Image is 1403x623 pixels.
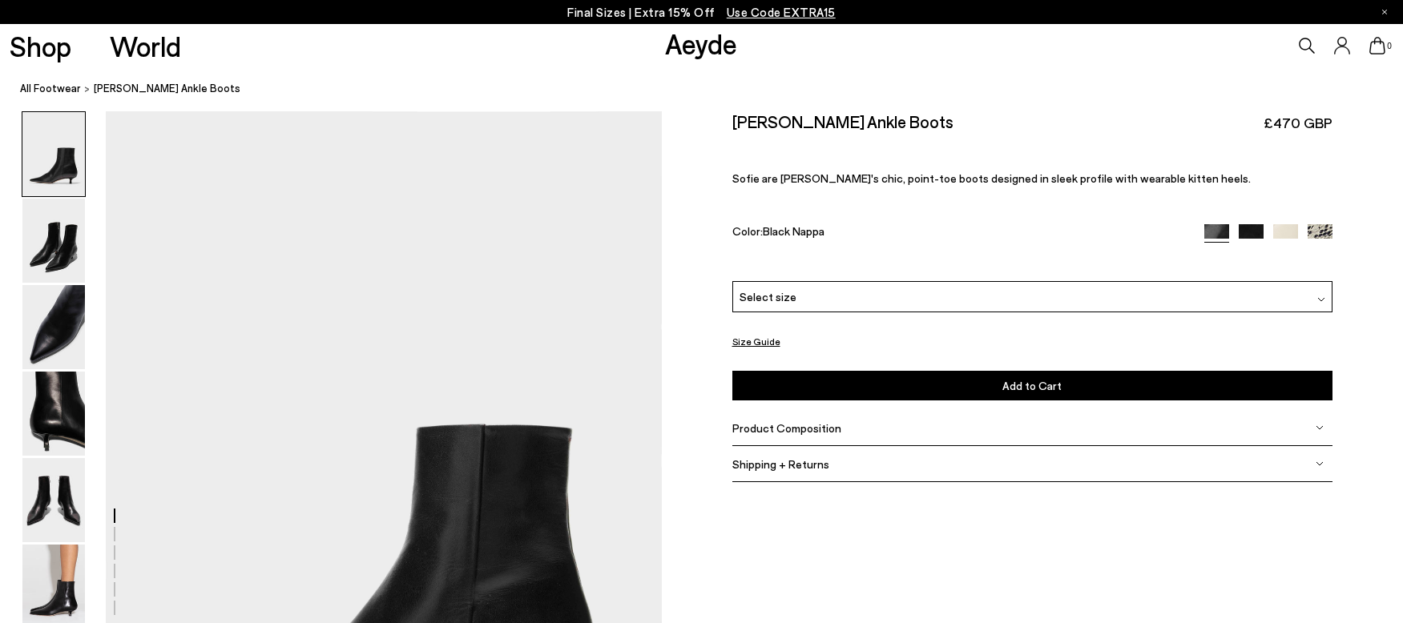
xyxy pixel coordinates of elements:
[740,288,796,305] span: Select size
[22,285,85,369] img: Sofie Leather Ankle Boots - Image 3
[1369,37,1385,54] a: 0
[732,224,1186,243] div: Color:
[1002,379,1062,392] span: Add to Cart
[732,371,1333,400] button: Add to Cart
[567,2,836,22] p: Final Sizes | Extra 15% Off
[22,372,85,456] img: Sofie Leather Ankle Boots - Image 4
[732,421,841,435] span: Product Composition
[1317,295,1325,303] img: svg%3E
[1316,460,1324,468] img: svg%3E
[732,457,829,471] span: Shipping + Returns
[732,332,780,352] button: Size Guide
[732,111,953,131] h2: [PERSON_NAME] Ankle Boots
[110,32,181,60] a: World
[22,199,85,283] img: Sofie Leather Ankle Boots - Image 2
[94,80,240,97] span: [PERSON_NAME] Ankle Boots
[22,112,85,196] img: Sofie Leather Ankle Boots - Image 1
[1385,42,1393,50] span: 0
[1316,424,1324,432] img: svg%3E
[727,5,836,19] span: Navigate to /collections/ss25-final-sizes
[20,67,1403,111] nav: breadcrumb
[665,26,737,60] a: Aeyde
[732,171,1251,185] span: Sofie are [PERSON_NAME]'s chic, point-toe boots designed in sleek profile with wearable kitten he...
[1264,113,1332,133] span: £470 GBP
[763,224,824,238] span: Black Nappa
[10,32,71,60] a: Shop
[20,80,81,97] a: All Footwear
[22,458,85,542] img: Sofie Leather Ankle Boots - Image 5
